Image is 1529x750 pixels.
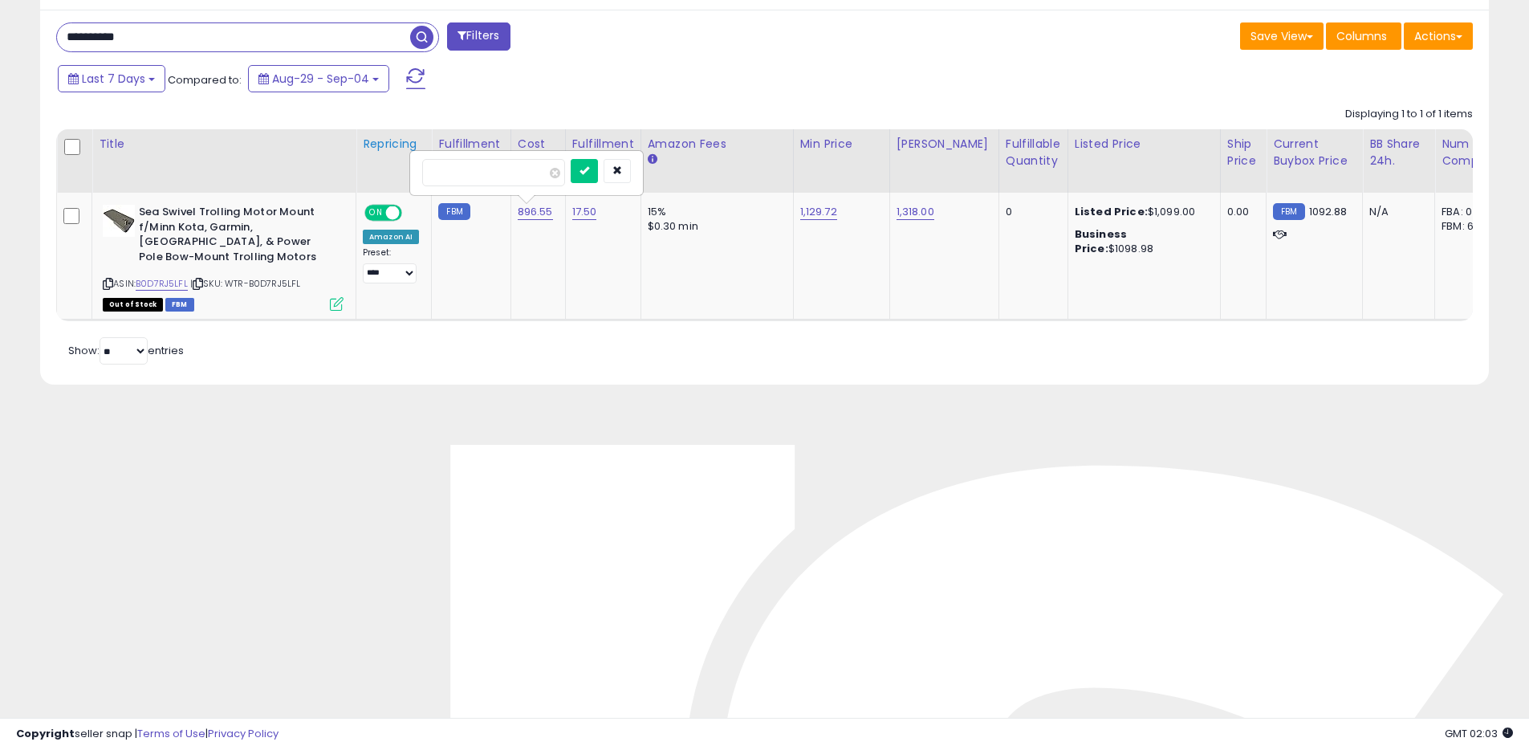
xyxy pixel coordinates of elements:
a: 17.50 [572,204,597,220]
a: B0D7RJ5LFL [136,277,188,291]
span: OFF [400,206,425,220]
div: Ship Price [1227,136,1259,169]
button: Last 7 Days [58,65,165,92]
div: Fulfillment Cost [572,136,634,169]
small: FBM [1273,203,1304,220]
div: FBM: 6 [1442,219,1494,234]
div: Cost [518,136,559,153]
div: 0.00 [1227,205,1254,219]
span: Compared to: [168,72,242,88]
div: ASIN: [103,205,344,309]
b: Business Price: [1075,226,1127,256]
span: Columns [1336,28,1387,44]
button: Aug-29 - Sep-04 [248,65,389,92]
a: 1,318.00 [897,204,934,220]
b: Sea Swivel Trolling Motor Mount f/Minn Kota, Garmin, [GEOGRAPHIC_DATA], & Power Pole Bow-Mount Tr... [139,205,334,268]
a: 896.55 [518,204,553,220]
div: Amazon Fees [648,136,787,153]
span: ON [366,206,386,220]
div: [PERSON_NAME] [897,136,992,153]
div: Fulfillable Quantity [1006,136,1061,169]
button: Filters [447,22,510,51]
div: $1098.98 [1075,227,1208,256]
div: 15% [648,205,781,219]
button: Columns [1326,22,1401,50]
span: Last 7 Days [82,71,145,87]
div: N/A [1369,205,1422,219]
a: 1,129.72 [800,204,837,220]
div: Listed Price [1075,136,1214,153]
button: Save View [1240,22,1324,50]
button: Actions [1404,22,1473,50]
div: Title [99,136,349,153]
div: $0.30 min [648,219,781,234]
div: Fulfillment [438,136,503,153]
div: Amazon AI [363,230,419,244]
div: Repricing [363,136,425,153]
span: 1092.88 [1309,204,1348,219]
div: Min Price [800,136,883,153]
small: Amazon Fees. [648,153,657,167]
span: FBM [165,298,194,312]
div: Preset: [363,247,419,283]
span: | SKU: WTR-B0D7RJ5LFL [190,277,301,290]
div: Displaying 1 to 1 of 1 items [1345,107,1473,122]
div: 0 [1006,205,1055,219]
span: Aug-29 - Sep-04 [272,71,369,87]
div: FBA: 0 [1442,205,1494,219]
div: BB Share 24h. [1369,136,1428,169]
div: Num of Comp. [1442,136,1500,169]
div: Current Buybox Price [1273,136,1356,169]
img: 31JmRcfdlNL._SL40_.jpg [103,205,135,237]
span: Show: entries [68,343,184,358]
b: Listed Price: [1075,204,1148,219]
div: $1,099.00 [1075,205,1208,219]
span: All listings that are currently out of stock and unavailable for purchase on Amazon [103,298,163,312]
small: FBM [438,203,470,220]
